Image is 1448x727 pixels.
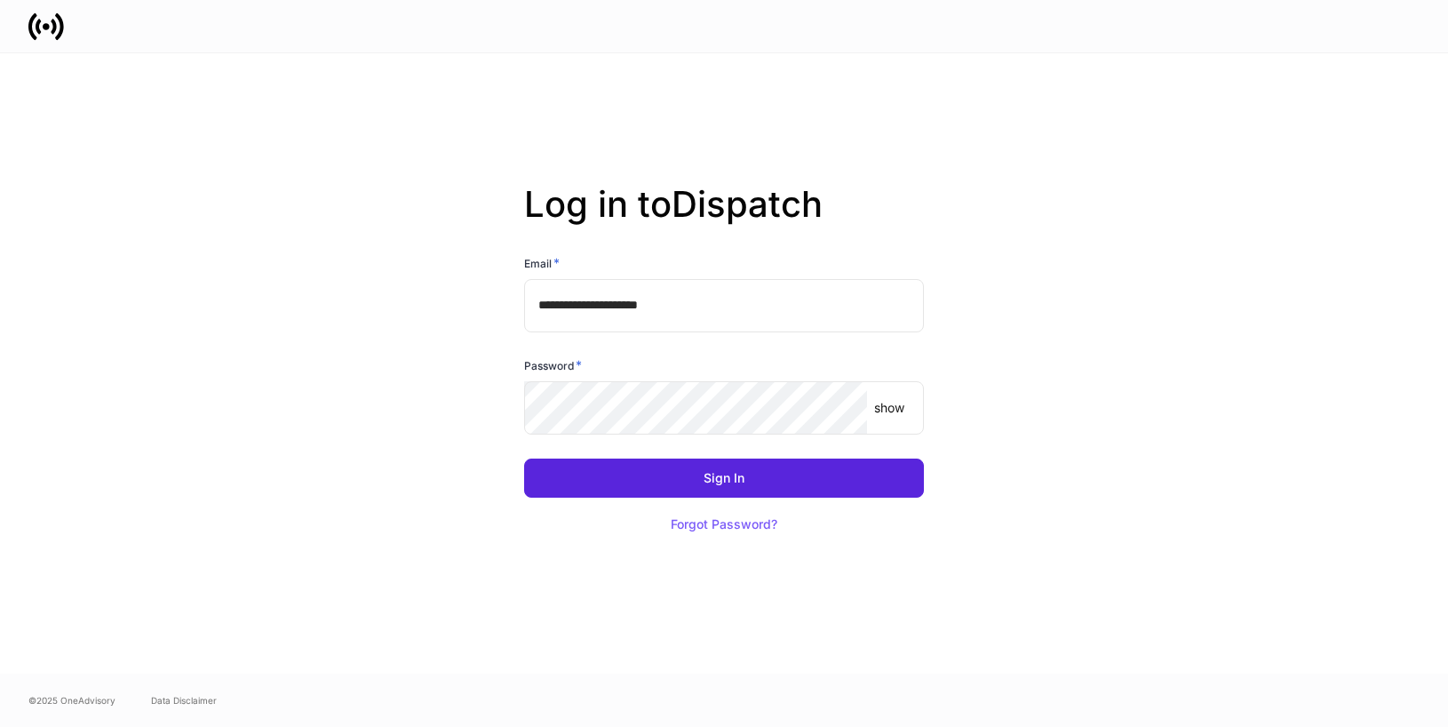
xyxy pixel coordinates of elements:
[524,254,560,272] h6: Email
[648,505,800,544] button: Forgot Password?
[524,459,924,498] button: Sign In
[704,472,744,484] div: Sign In
[151,693,217,707] a: Data Disclaimer
[874,399,904,417] p: show
[524,183,924,254] h2: Log in to Dispatch
[524,356,582,374] h6: Password
[28,693,115,707] span: © 2025 OneAdvisory
[671,518,777,531] div: Forgot Password?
